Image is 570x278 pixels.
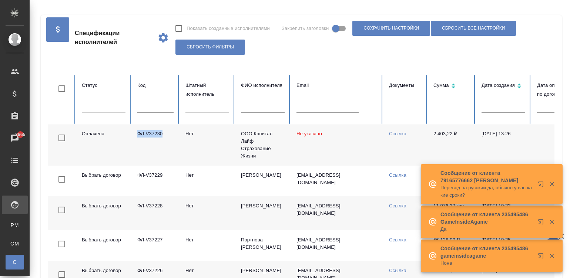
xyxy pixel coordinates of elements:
a: Ссылка [389,172,406,178]
button: Сохранить настройки [352,21,430,36]
td: ООО Капитал Лайф Страхование Жизни [235,124,291,166]
div: Статус [82,81,125,90]
span: Toggle Row Selected [54,236,70,252]
td: [EMAIL_ADDRESS][DOMAIN_NAME] [291,196,383,230]
span: Показать созданные исполнителями [187,25,270,32]
span: Спецификации исполнителей [75,29,151,47]
button: Сбросить фильтры [175,40,245,55]
td: Портнова [PERSON_NAME] [235,230,291,261]
a: CM [6,236,24,251]
span: Сбросить фильтры [187,44,234,50]
button: Открыть в новой вкладке [533,214,551,232]
td: ФЛ-V37227 [131,230,180,261]
a: Ссылка [389,268,406,273]
td: 2 403,22 ₽ [427,124,476,166]
a: PM [6,218,24,233]
span: Toggle Row Selected [54,130,70,146]
td: Выбрать договор [76,230,131,261]
a: Ссылка [389,131,406,136]
div: Документы [389,81,422,90]
p: Нона [440,260,533,267]
td: [EMAIL_ADDRESS][DOMAIN_NAME] [291,230,383,261]
td: Нет [180,196,235,230]
div: Сортировка [433,81,470,92]
p: Сообщение от клиента 235495486 GameInsideAgame [440,211,533,226]
div: Сортировка [482,81,525,92]
span: С [9,258,20,266]
td: [PERSON_NAME] [235,196,291,230]
td: [DATE] 13:26 [476,124,531,166]
td: Нет [180,230,235,261]
p: Сообщение от клиента 235495486 gameinsideagame [440,245,533,260]
td: Выбрать договор [76,196,131,230]
div: ФИО исполнителя [241,81,285,90]
button: Закрыть [544,181,559,187]
td: [PERSON_NAME] [235,166,291,196]
div: Штатный исполнитель [185,81,229,99]
span: CM [9,240,20,247]
span: Закрепить заголовки [282,25,329,32]
div: Код [137,81,174,90]
td: Выбрать договор [76,166,131,196]
button: Открыть в новой вкладке [533,248,551,266]
td: ФЛ-V37229 [131,166,180,196]
span: PM [9,221,20,229]
span: Toggle Row Selected [54,172,70,187]
td: Оплачена [76,124,131,166]
span: 3665 [11,131,30,138]
button: Сбросить все настройки [431,21,516,36]
span: Сохранить настройки [363,25,419,31]
td: ФЛ-V37230 [131,124,180,166]
button: Открыть в новой вкладке [533,177,551,194]
td: Нет [180,166,235,196]
td: Нет [180,124,235,166]
p: Перевод на русский да, обычно у вас какие сроки? [440,184,533,199]
span: Toggle Row Selected [54,202,70,218]
span: Сбросить все настройки [442,25,505,31]
a: Ссылка [389,203,406,208]
span: Не указано [296,131,322,136]
a: Ссылка [389,237,406,243]
p: Сообщение от клиента 79165776662 [PERSON_NAME] [440,169,533,184]
div: Email [296,81,377,90]
button: Закрыть [544,252,559,259]
td: ФЛ-V37228 [131,196,180,230]
a: С [6,255,24,269]
td: [EMAIL_ADDRESS][DOMAIN_NAME] [291,166,383,196]
p: Да [440,226,533,233]
button: Закрыть [544,218,559,225]
a: 3665 [2,129,28,148]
